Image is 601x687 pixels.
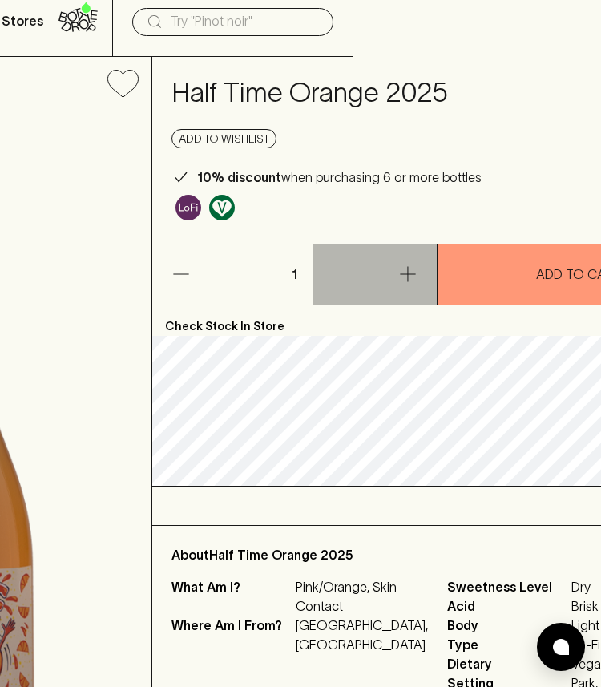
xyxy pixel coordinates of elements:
[197,168,482,187] p: when purchasing 6 or more bottles
[205,191,239,224] a: Made without the use of any animal products.
[447,616,567,635] span: Body
[171,577,292,616] p: What Am I?
[197,170,281,184] b: 10% discount
[553,639,569,655] img: bubble-icon
[275,244,313,305] p: 1
[171,9,321,34] input: Try "Pinot noir"
[447,654,567,673] span: Dietary
[2,11,43,30] p: Stores
[447,635,567,654] span: Type
[296,577,428,616] p: Pink/Orange, Skin Contact
[209,195,235,220] img: Vegan
[101,63,145,104] button: Add to wishlist
[171,129,276,148] button: Add to wishlist
[296,616,428,654] p: [GEOGRAPHIC_DATA], [GEOGRAPHIC_DATA]
[171,76,590,110] h4: Half Time Orange 2025
[447,577,567,596] span: Sweetness Level
[447,596,567,616] span: Acid
[171,616,292,654] p: Where Am I From?
[175,195,201,220] img: Lo-Fi
[171,191,205,224] a: Some may call it natural, others minimum intervention, either way, it’s hands off & maybe even a ...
